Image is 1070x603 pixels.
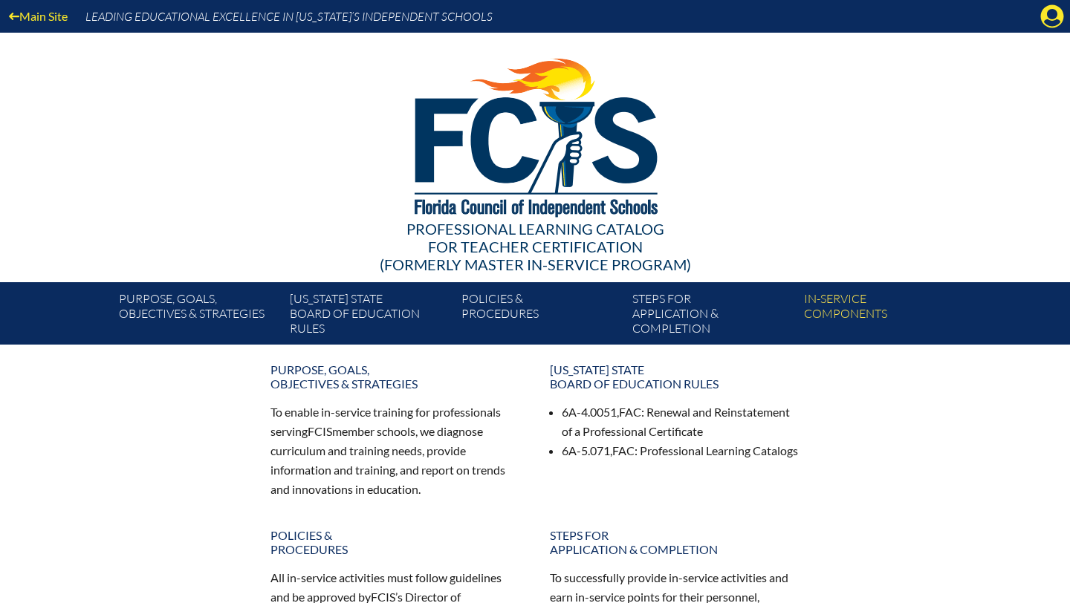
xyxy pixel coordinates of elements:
[798,288,969,345] a: In-servicecomponents
[562,402,800,441] li: 6A-4.0051, : Renewal and Reinstatement of a Professional Certificate
[382,33,689,235] img: FCISlogo221.eps
[541,356,808,397] a: [US_STATE] StateBoard of Education rules
[619,405,641,419] span: FAC
[1040,4,1064,28] svg: Manage account
[270,402,520,498] p: To enable in-service training for professionals serving member schools, we diagnose curriculum an...
[428,238,643,255] span: for Teacher Certification
[107,220,963,273] div: Professional Learning Catalog (formerly Master In-service Program)
[562,441,800,460] li: 6A-5.071, : Professional Learning Catalogs
[455,288,626,345] a: Policies &Procedures
[284,288,455,345] a: [US_STATE] StateBoard of Education rules
[541,522,808,562] a: Steps forapplication & completion
[626,288,797,345] a: Steps forapplication & completion
[113,288,284,345] a: Purpose, goals,objectives & strategies
[262,522,529,562] a: Policies &Procedures
[262,356,529,397] a: Purpose, goals,objectives & strategies
[3,6,74,26] a: Main Site
[612,443,635,457] span: FAC
[308,424,332,438] span: FCIS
